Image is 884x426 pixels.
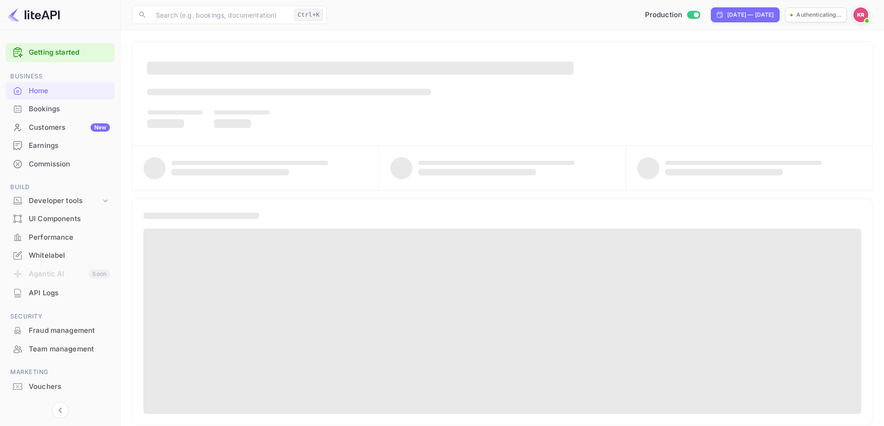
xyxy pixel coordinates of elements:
[6,155,115,172] a: Commission
[6,210,115,228] div: UI Components
[6,71,115,82] span: Business
[29,214,110,224] div: UI Components
[6,284,115,302] div: API Logs
[29,122,110,133] div: Customers
[641,10,704,20] div: Switch to Sandbox mode
[6,247,115,264] a: Whitelabel
[294,9,323,21] div: Ctrl+K
[6,322,115,340] div: Fraud management
[6,312,115,322] span: Security
[6,340,115,357] a: Team management
[6,367,115,377] span: Marketing
[6,100,115,117] a: Bookings
[7,7,60,22] img: LiteAPI logo
[6,229,115,247] div: Performance
[6,182,115,192] span: Build
[6,119,115,137] div: CustomersNew
[29,232,110,243] div: Performance
[29,159,110,170] div: Commission
[6,193,115,209] div: Developer tools
[853,7,868,22] img: Kobus Roux
[727,11,774,19] div: [DATE] — [DATE]
[29,325,110,336] div: Fraud management
[711,7,780,22] div: Click to change the date range period
[29,104,110,114] div: Bookings
[6,340,115,358] div: Team management
[29,344,110,355] div: Team management
[6,82,115,99] a: Home
[6,378,115,396] div: Vouchers
[29,47,110,58] a: Getting started
[6,284,115,301] a: API Logs
[6,82,115,100] div: Home
[6,137,115,154] a: Earnings
[6,43,115,62] div: Getting started
[6,322,115,339] a: Fraud management
[150,6,290,24] input: Search (e.g. bookings, documentation)
[6,155,115,173] div: Commission
[29,86,110,96] div: Home
[645,10,683,20] span: Production
[6,229,115,246] a: Performance
[90,123,110,132] div: New
[6,210,115,227] a: UI Components
[29,140,110,151] div: Earnings
[6,119,115,136] a: CustomersNew
[29,250,110,261] div: Whitelabel
[6,247,115,265] div: Whitelabel
[29,381,110,392] div: Vouchers
[52,402,69,419] button: Collapse navigation
[6,100,115,118] div: Bookings
[6,378,115,395] a: Vouchers
[6,137,115,155] div: Earnings
[29,196,101,206] div: Developer tools
[29,288,110,299] div: API Logs
[796,11,842,19] p: Authenticating...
